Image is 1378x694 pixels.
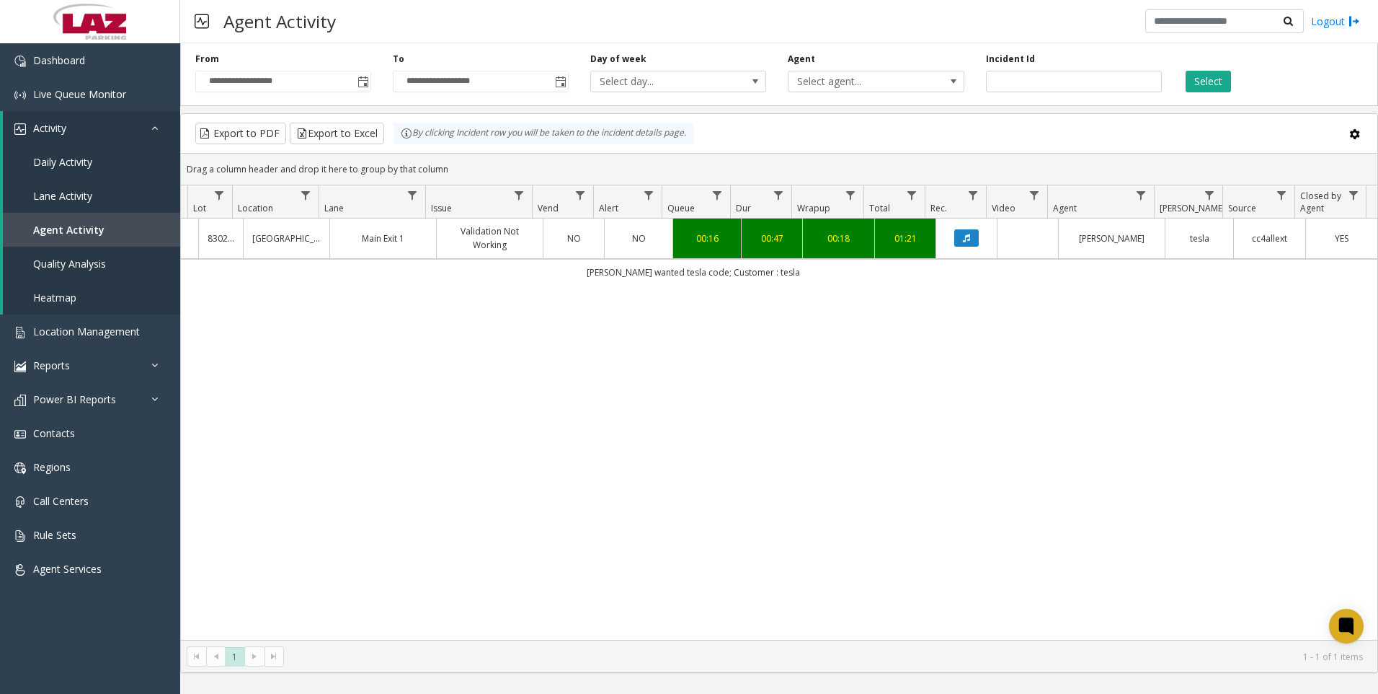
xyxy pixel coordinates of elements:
span: Video [992,202,1015,214]
label: From [195,53,219,66]
a: Closed by Agent Filter Menu [1344,185,1364,205]
img: pageIcon [195,4,209,39]
span: Quality Analysis [33,257,106,271]
a: 00:18 [812,232,866,245]
span: Toggle popup [355,71,370,92]
a: Issue Filter Menu [510,185,529,205]
span: Location Management [33,325,140,338]
a: 00:47 [750,232,794,245]
a: Daily Activity [3,145,180,179]
a: YES [1315,232,1369,245]
span: YES [1335,232,1348,245]
img: 'icon' [14,123,26,135]
span: Reports [33,359,70,372]
span: Location [238,202,273,214]
span: Power BI Reports [33,392,116,406]
span: Select day... [591,71,731,92]
span: Total [869,202,890,214]
button: Select [1186,71,1231,92]
img: 'icon' [14,327,26,338]
span: Toggle popup [552,71,568,92]
img: 'icon' [14,429,26,440]
a: NO [613,232,664,245]
span: Queue [667,202,695,214]
span: Alert [599,202,618,214]
img: 'icon' [14,530,26,542]
a: cc4allext [1243,232,1297,245]
span: Rec. [930,202,947,214]
span: Activity [33,121,66,135]
a: 01:21 [884,232,927,245]
img: logout [1348,14,1360,29]
img: 'icon' [14,395,26,406]
a: Parker Filter Menu [1200,185,1219,205]
span: Lane Activity [33,189,92,203]
span: Daily Activity [33,155,92,169]
span: Agent [1053,202,1077,214]
a: Total Filter Menu [902,185,922,205]
a: [PERSON_NAME] [1067,232,1156,245]
span: Rule Sets [33,528,76,542]
label: To [393,53,404,66]
span: Call Centers [33,494,89,508]
img: 'icon' [14,56,26,67]
a: Activity [3,111,180,145]
div: Drag a column header and drop it here to group by that column [181,157,1377,182]
td: [PERSON_NAME] wanted tesla code; Customer : tesla [9,259,1377,285]
span: Closed by Agent [1300,190,1341,214]
label: Agent [788,53,815,66]
span: Regions [33,460,71,474]
span: Heatmap [33,291,76,304]
span: Agent Activity [33,223,105,237]
kendo-pager-info: 1 - 1 of 1 items [293,651,1363,663]
img: 'icon' [14,361,26,372]
img: 'icon' [14,496,26,508]
div: Data table [181,185,1377,640]
a: Rec. Filter Menu [964,185,983,205]
a: Logout [1311,14,1360,29]
a: Heatmap [3,281,180,315]
a: Lane Activity [3,179,180,213]
span: Select agent... [788,71,928,92]
span: [PERSON_NAME] [1160,202,1225,214]
a: Dur Filter Menu [769,185,788,205]
a: Location Filter Menu [296,185,316,205]
a: Alert Filter Menu [639,185,659,205]
a: Wrapup Filter Menu [841,185,861,205]
a: Source Filter Menu [1272,185,1292,205]
span: Lane [324,202,344,214]
span: Contacts [33,426,75,440]
a: 00:16 [682,232,732,245]
span: Vend [538,202,559,214]
h3: Agent Activity [216,4,343,39]
img: 'icon' [14,564,26,576]
a: 830202 [208,232,234,245]
a: Agent Activity [3,213,180,247]
span: NO [567,232,581,245]
span: Wrapup [797,202,830,214]
a: Lane Filter Menu [403,185,422,205]
span: Dashboard [33,53,85,67]
span: Source [1228,202,1256,214]
button: Export to PDF [195,123,286,144]
a: Vend Filter Menu [571,185,590,205]
button: Export to Excel [290,123,384,144]
span: Dur [736,202,751,214]
img: infoIcon.svg [401,128,412,139]
a: Main Exit 1 [339,232,427,245]
a: NO [552,232,595,245]
label: Incident Id [986,53,1035,66]
span: Issue [431,202,452,214]
a: Video Filter Menu [1025,185,1044,205]
a: Agent Filter Menu [1132,185,1151,205]
span: Agent Services [33,562,102,576]
span: Lot [193,202,206,214]
img: 'icon' [14,89,26,101]
a: Quality Analysis [3,247,180,281]
a: Lot Filter Menu [210,185,229,205]
a: Queue Filter Menu [708,185,727,205]
a: tesla [1174,232,1224,245]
